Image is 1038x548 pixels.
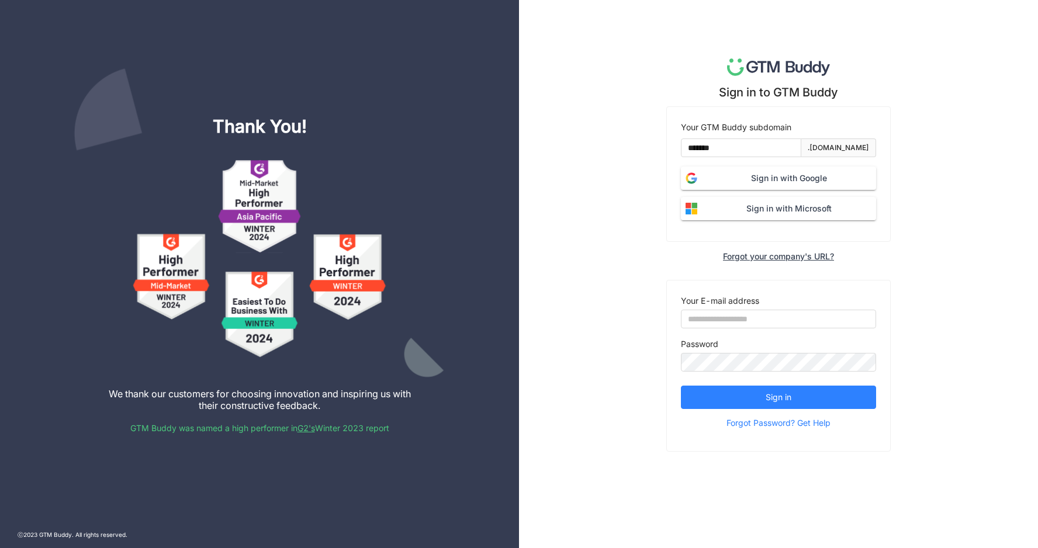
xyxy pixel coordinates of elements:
button: Sign in with Google [681,167,876,190]
img: login-google.svg [681,168,702,189]
a: G2's [297,423,315,433]
label: Password [681,338,718,351]
div: Your GTM Buddy subdomain [681,121,876,134]
span: Sign in with Microsoft [702,202,876,215]
img: login-microsoft.svg [681,198,702,219]
span: Sign in with Google [702,172,876,185]
img: logo [727,58,831,76]
div: .[DOMAIN_NAME] [808,143,869,154]
span: Forgot Password? Get Help [726,414,831,432]
button: Sign in with Microsoft [681,197,876,220]
div: Forgot your company's URL? [723,251,834,261]
button: Sign in [681,386,876,409]
span: Sign in [766,391,791,404]
div: Sign in to GTM Buddy [719,85,838,99]
label: Your E-mail address [681,294,759,307]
